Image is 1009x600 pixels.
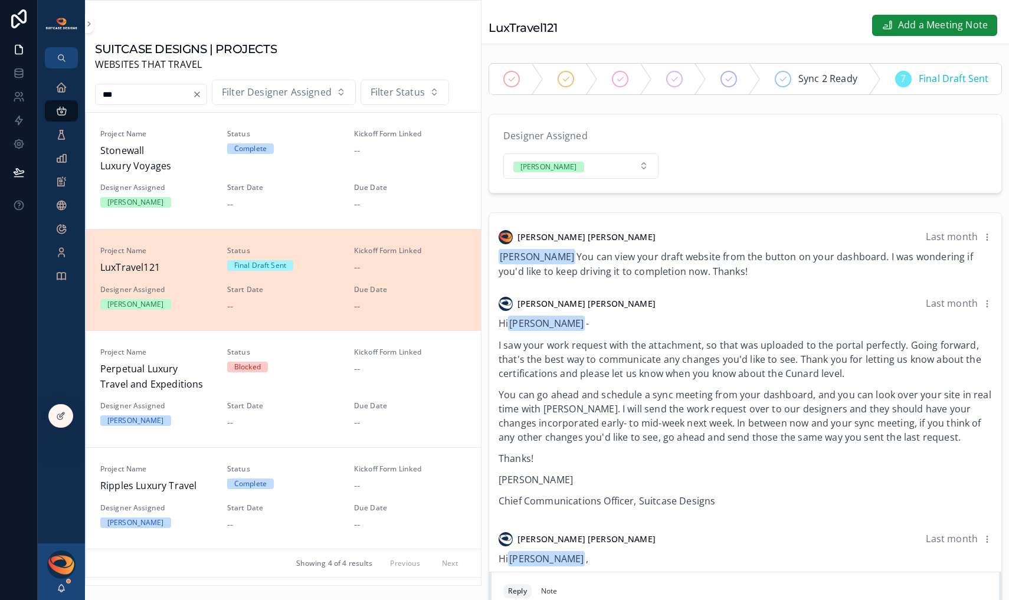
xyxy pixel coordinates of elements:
span: Designer Assigned [100,401,213,411]
p: You can go ahead and schedule a sync meeting from your dashboard, and you can look over your site... [499,388,992,444]
div: [PERSON_NAME] [107,197,164,208]
p: Hi - [499,316,992,332]
span: Filter Designer Assigned [222,85,332,100]
span: You can view your draft website from the button on your dashboard. I was wondering if you'd like ... [499,250,973,278]
span: [PERSON_NAME] [508,316,585,331]
span: Last month [926,230,978,243]
span: Add a Meeting Note [898,18,988,33]
button: Add a Meeting Note [872,15,997,36]
a: Project NameRipples Luxury TravelStatusCompleteKickoff Form Linked--Designer Assigned[PERSON_NAME... [86,447,481,549]
div: Complete [234,143,267,154]
span: Project Name [100,129,213,139]
span: Project Name [100,246,213,255]
a: Project NamePerpetual Luxury Travel and ExpeditionsStatusBlockedKickoff Form Linked--Designer Ass... [86,330,481,447]
span: -- [354,260,360,276]
span: -- [354,415,360,431]
div: [PERSON_NAME] [520,162,577,172]
span: -- [354,362,360,377]
img: App logo [45,17,78,30]
span: Status [227,246,340,255]
span: Project Name [100,347,213,357]
span: Due Date [354,183,467,192]
span: Designer Assigned [503,129,588,142]
button: Reply [503,584,532,598]
span: Last month [926,532,978,545]
span: Start Date [227,183,340,192]
span: [PERSON_NAME] [508,551,585,566]
span: -- [354,197,360,212]
span: -- [227,517,233,533]
span: [PERSON_NAME] [PERSON_NAME] [517,533,656,545]
span: LuxTravel121 [100,260,213,276]
span: [PERSON_NAME] [PERSON_NAME] [517,298,656,310]
span: Designer Assigned [100,183,213,192]
button: Clear [192,90,207,99]
span: -- [227,415,233,431]
span: Due Date [354,285,467,294]
span: Project Name [100,464,213,474]
button: Select Button [361,80,449,106]
span: [PERSON_NAME] [PERSON_NAME] [517,231,656,243]
span: Start Date [227,401,340,411]
span: -- [354,517,360,533]
span: Due Date [354,503,467,513]
div: [PERSON_NAME] [107,517,164,528]
span: -- [227,299,233,314]
span: Showing 4 of 4 results [296,559,373,568]
div: Note [541,586,557,596]
h1: LuxTravel121 [489,19,557,36]
span: Status [227,464,340,474]
span: -- [227,197,233,212]
span: Kickoff Form Linked [354,129,467,139]
span: Sync 2 Ready [798,71,857,87]
span: Final Draft Sent [919,71,989,87]
span: -- [354,478,360,494]
span: Designer Assigned [100,285,213,294]
span: Kickoff Form Linked [354,347,467,357]
span: Stonewall Luxury Voyages [100,143,213,173]
span: WEBSITES THAT TRAVEL [95,57,277,73]
div: Complete [234,478,267,489]
span: Kickoff Form Linked [354,464,467,474]
p: Thanks! [499,451,992,465]
div: [PERSON_NAME] [107,415,164,426]
span: Filter Status [371,85,425,100]
p: I saw your work request with the attachment, so that was uploaded to the portal perfectly. Going ... [499,338,992,381]
button: Note [536,584,562,598]
span: -- [354,143,360,159]
span: Ripples Luxury Travel [100,478,213,494]
span: Start Date [227,503,340,513]
a: Project NameStonewall Luxury VoyagesStatusCompleteKickoff Form Linked--Designer Assigned[PERSON_N... [86,113,481,229]
span: 7 [900,71,906,87]
span: Last month [926,297,978,310]
span: Status [227,129,340,139]
p: Chief Communications Officer, Suitcase Designs [499,494,992,508]
span: Start Date [227,285,340,294]
div: Final Draft Sent [234,260,286,271]
span: Due Date [354,401,467,411]
div: scrollable content [38,68,85,302]
h1: SUITCASE DESIGNS | PROJECTS [95,41,277,57]
span: [PERSON_NAME] [499,249,575,264]
div: Blocked [234,362,261,372]
span: Status [227,347,340,357]
div: [PERSON_NAME] [107,299,164,310]
button: Select Button [212,80,356,106]
button: Select Button [503,153,659,179]
p: [PERSON_NAME] [499,473,992,487]
p: Hi , [499,552,992,567]
span: -- [354,299,360,314]
span: Kickoff Form Linked [354,246,467,255]
span: Perpetual Luxury Travel and Expeditions [100,362,213,392]
span: Designer Assigned [100,503,213,513]
a: Project NameLuxTravel121StatusFinal Draft SentKickoff Form Linked--Designer Assigned[PERSON_NAME]... [86,229,481,330]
